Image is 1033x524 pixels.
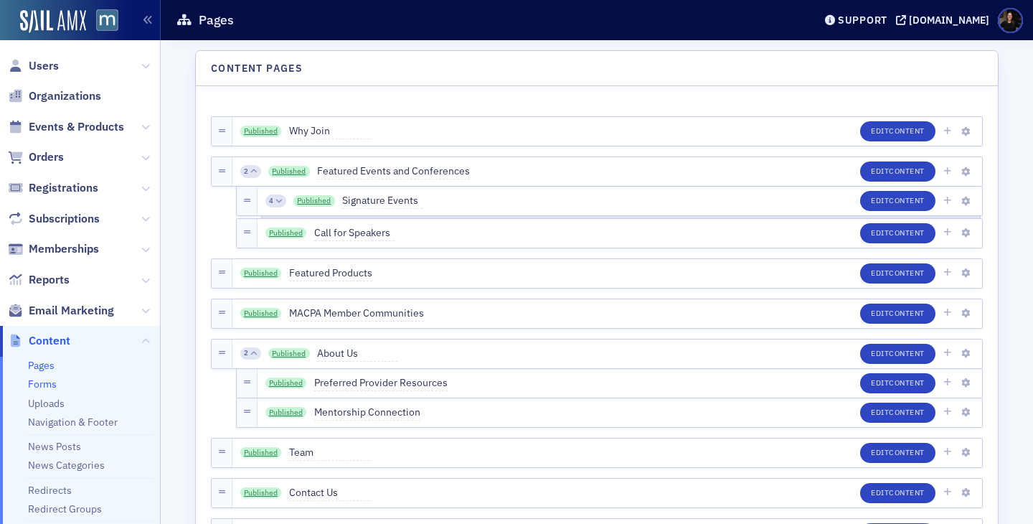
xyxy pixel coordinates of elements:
span: Content [889,268,925,278]
a: Published [240,268,282,279]
a: Email Marketing [8,303,114,319]
span: 2 [244,167,248,177]
button: EditContent [860,373,935,393]
a: Memberships [8,241,99,257]
a: Published [265,228,307,239]
span: Content [889,228,925,238]
span: Profile [998,8,1023,33]
a: Published [268,348,310,360]
div: [DOMAIN_NAME] [909,14,989,27]
button: [DOMAIN_NAME] [896,15,994,25]
a: Reports [8,272,70,288]
span: Content [889,348,925,358]
span: Orders [29,149,64,165]
button: EditContent [860,191,935,211]
span: Content [29,333,70,349]
span: Content [889,447,925,457]
span: Reports [29,272,70,288]
a: Orders [8,149,64,165]
button: EditContent [860,304,935,324]
a: Navigation & Footer [28,416,118,429]
span: Memberships [29,241,99,257]
span: Team [289,445,369,461]
a: Uploads [28,397,65,410]
span: Content [889,195,925,205]
a: Published [265,407,307,418]
button: EditContent [860,344,935,364]
a: News Categories [28,459,105,472]
a: Events & Products [8,119,124,135]
span: Featured Events and Conferences [317,164,470,179]
div: Support [838,14,887,27]
span: Contact Us [289,485,369,501]
span: 2 [244,348,248,358]
span: MACPA Member Communities [289,306,424,322]
span: Organizations [29,88,101,104]
a: View Homepage [86,9,118,34]
span: Users [29,58,59,74]
button: EditContent [860,162,935,182]
a: Redirects [28,484,72,497]
h4: Content Pages [211,61,303,76]
a: Forms [28,378,57,390]
a: Published [240,126,282,137]
span: Content [889,378,925,388]
span: Email Marketing [29,303,114,319]
h1: Pages [199,11,234,29]
button: EditContent [860,483,935,503]
span: Mentorship Connection [314,405,420,421]
a: Organizations [8,88,101,104]
span: Preferred Provider Resources [314,375,448,391]
span: Content [889,166,925,176]
span: About Us [317,346,397,362]
a: Published [240,308,282,319]
button: EditContent [860,121,935,141]
span: Content [889,407,925,417]
a: Pages [28,359,55,372]
span: Content [889,487,925,497]
button: EditContent [860,443,935,463]
span: Featured Products [289,266,372,281]
span: Registrations [29,180,98,196]
span: Subscriptions [29,211,100,227]
span: Events & Products [29,119,124,135]
a: Content [8,333,70,349]
a: Redirect Groups [28,502,102,515]
span: 4 [269,196,273,206]
span: Call for Speakers [314,225,395,241]
a: Registrations [8,180,98,196]
button: EditContent [860,403,935,423]
span: Signature Events [342,193,423,209]
span: Content [889,308,925,318]
a: Published [240,447,282,459]
a: Published [240,487,282,499]
span: Why Join [289,123,369,139]
a: Published [268,166,310,177]
span: Content [889,126,925,136]
a: Subscriptions [8,211,100,227]
a: Published [265,378,307,389]
button: EditContent [860,263,935,284]
a: Published [293,195,335,207]
a: News Posts [28,440,81,453]
a: Users [8,58,59,74]
img: SailAMX [96,9,118,32]
button: EditContent [860,223,935,243]
img: SailAMX [20,10,86,33]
